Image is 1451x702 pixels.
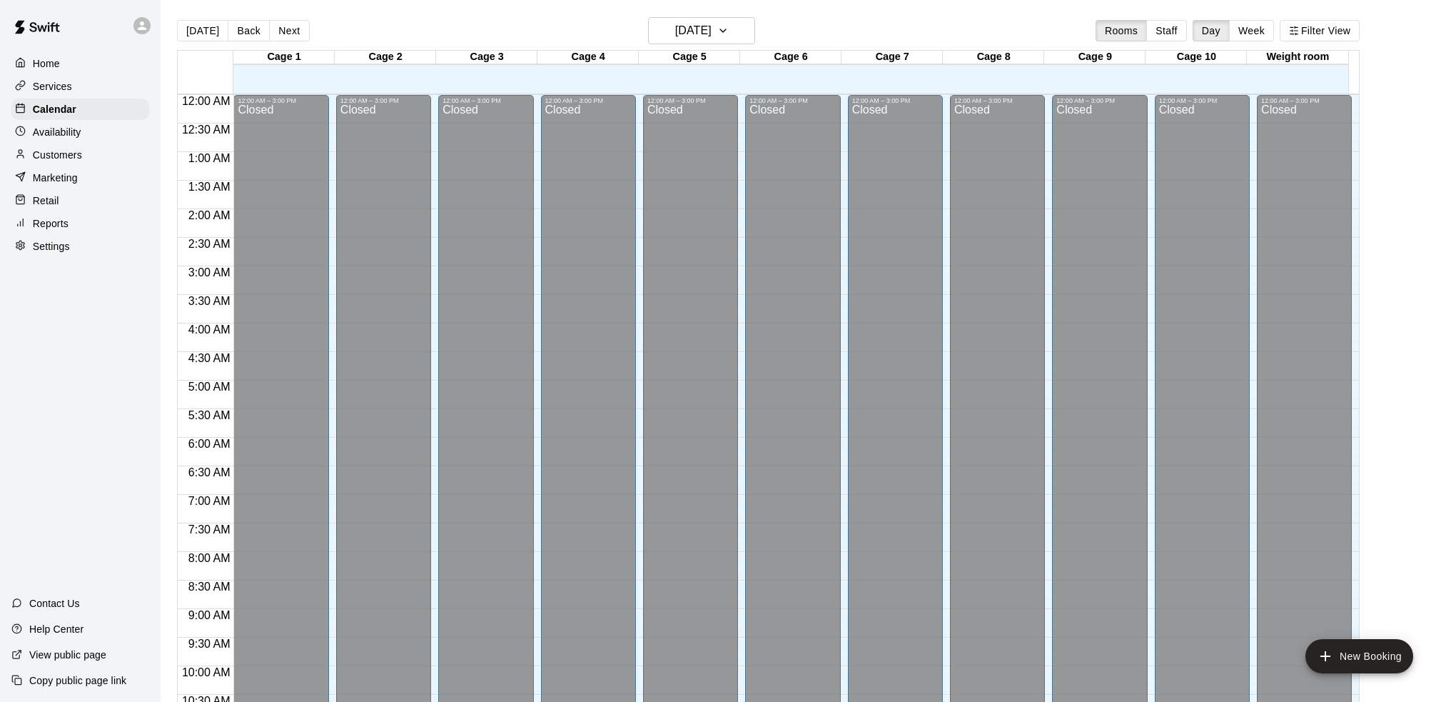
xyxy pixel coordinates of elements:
p: Settings [33,239,70,254]
span: 2:00 AM [185,209,234,221]
button: Rooms [1096,20,1147,41]
div: Cage 3 [436,51,537,64]
p: Reports [33,216,69,231]
div: 12:00 AM – 3:00 PM [1261,97,1348,104]
a: Reports [11,213,149,234]
span: 12:30 AM [178,124,234,136]
a: Retail [11,190,149,211]
span: 5:00 AM [185,381,234,393]
span: 9:30 AM [185,638,234,650]
span: 9:00 AM [185,609,234,621]
p: Help Center [29,622,84,636]
a: Customers [11,144,149,166]
h6: [DATE] [675,21,712,41]
div: 12:00 AM – 3:00 PM [1056,97,1143,104]
span: 7:00 AM [185,495,234,507]
div: Weight room [1247,51,1348,64]
span: 3:30 AM [185,295,234,307]
button: Day [1193,20,1230,41]
div: Cage 8 [943,51,1044,64]
p: Contact Us [29,596,80,611]
span: 7:30 AM [185,523,234,536]
span: 6:00 AM [185,438,234,450]
a: Marketing [11,167,149,189]
div: Cage 10 [1146,51,1247,64]
div: Cage 6 [740,51,841,64]
p: Calendar [33,102,76,116]
span: 2:30 AM [185,238,234,250]
span: 6:30 AM [185,466,234,478]
a: Services [11,76,149,97]
div: Cage 5 [639,51,740,64]
span: 5:30 AM [185,409,234,421]
button: Filter View [1280,20,1360,41]
div: 12:00 AM – 3:00 PM [954,97,1041,104]
div: Cage 7 [841,51,943,64]
p: Retail [33,194,59,208]
div: 12:00 AM – 3:00 PM [852,97,939,104]
div: 12:00 AM – 3:00 PM [1159,97,1245,104]
span: 1:30 AM [185,181,234,193]
p: Copy public page link [29,673,126,688]
div: 12:00 AM – 3:00 PM [647,97,734,104]
a: Calendar [11,99,149,120]
div: 12:00 AM – 3:00 PM [545,97,632,104]
button: Week [1229,20,1274,41]
p: View public page [29,648,106,662]
span: 8:30 AM [185,581,234,593]
div: 12:00 AM – 3:00 PM [340,97,427,104]
button: Staff [1146,20,1187,41]
span: 4:30 AM [185,352,234,364]
div: Cage 9 [1044,51,1146,64]
span: 1:00 AM [185,152,234,164]
p: Home [33,56,60,71]
p: Marketing [33,171,78,185]
a: Settings [11,236,149,257]
button: Back [228,20,270,41]
span: 8:00 AM [185,552,234,564]
button: Next [269,20,309,41]
button: [DATE] [177,20,228,41]
div: Cage 1 [233,51,335,64]
span: 4:00 AM [185,324,234,336]
button: add [1305,639,1413,673]
a: Home [11,53,149,74]
p: Customers [33,148,82,162]
div: 12:00 AM – 3:00 PM [443,97,529,104]
div: Cage 4 [537,51,639,64]
a: Availability [11,121,149,143]
p: Services [33,79,72,94]
div: Cage 2 [335,51,436,64]
button: [DATE] [648,17,755,44]
span: 3:00 AM [185,266,234,279]
p: Availability [33,125,81,139]
div: 12:00 AM – 3:00 PM [238,97,324,104]
div: 12:00 AM – 3:00 PM [749,97,836,104]
span: 10:00 AM [178,666,234,678]
span: 12:00 AM [178,95,234,107]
